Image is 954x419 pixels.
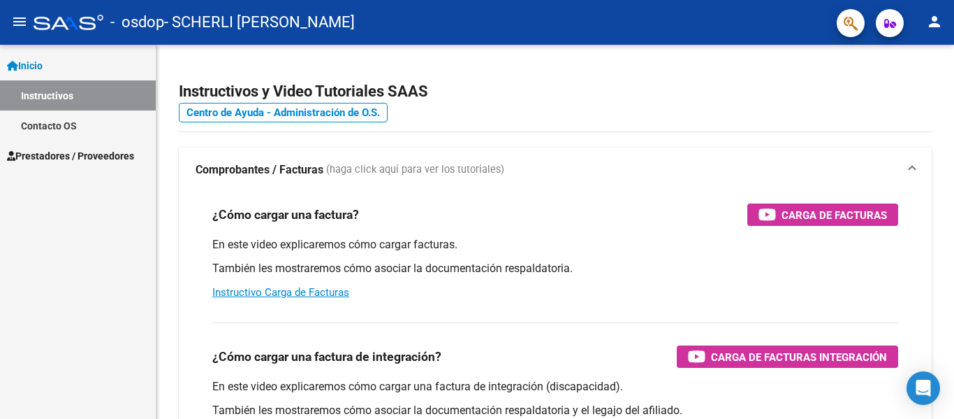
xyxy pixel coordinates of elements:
[677,346,898,368] button: Carga de Facturas Integración
[907,371,940,405] div: Open Intercom Messenger
[212,347,441,367] h3: ¿Cómo cargar una factura de integración?
[7,148,134,164] span: Prestadores / Proveedores
[212,261,898,276] p: También les mostraremos cómo asociar la documentación respaldatoria.
[179,103,388,122] a: Centro de Ayuda - Administración de O.S.
[326,162,504,178] span: (haga click aquí para ver los tutoriales)
[179,148,932,192] mat-expansion-panel-header: Comprobantes / Facturas (haga click aquí para ver los tutoriales)
[747,204,898,226] button: Carga de Facturas
[212,286,349,299] a: Instructivo Carga de Facturas
[212,403,898,418] p: También les mostraremos cómo asociar la documentación respaldatoria y el legajo del afiliado.
[212,379,898,395] p: En este video explicaremos cómo cargar una factura de integración (discapacidad).
[11,13,28,30] mat-icon: menu
[711,348,887,366] span: Carga de Facturas Integración
[196,162,323,178] strong: Comprobantes / Facturas
[7,58,43,73] span: Inicio
[179,78,932,105] h2: Instructivos y Video Tutoriales SAAS
[164,7,355,38] span: - SCHERLI [PERSON_NAME]
[781,206,887,224] span: Carga de Facturas
[212,237,898,253] p: En este video explicaremos cómo cargar facturas.
[110,7,164,38] span: - osdop
[212,205,359,225] h3: ¿Cómo cargar una factura?
[926,13,943,30] mat-icon: person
